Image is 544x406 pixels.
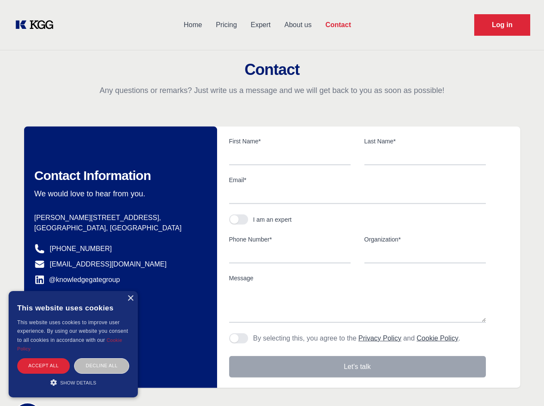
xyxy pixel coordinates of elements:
[253,333,460,344] p: By selecting this, you agree to the and .
[209,14,244,36] a: Pricing
[229,176,486,184] label: Email*
[50,244,112,254] a: [PHONE_NUMBER]
[364,137,486,146] label: Last Name*
[474,14,530,36] a: Request Demo
[127,295,134,302] div: Close
[253,215,292,224] div: I am an expert
[229,274,486,282] label: Message
[364,235,486,244] label: Organization*
[34,213,203,223] p: [PERSON_NAME][STREET_ADDRESS],
[60,380,96,385] span: Show details
[34,168,203,183] h2: Contact Information
[34,189,203,199] p: We would love to hear from you.
[17,338,122,351] a: Cookie Policy
[244,14,277,36] a: Expert
[50,259,167,270] a: [EMAIL_ADDRESS][DOMAIN_NAME]
[229,235,351,244] label: Phone Number*
[318,14,358,36] a: Contact
[10,85,534,96] p: Any questions or remarks? Just write us a message and we will get back to you as soon as possible!
[229,356,486,378] button: Let's talk
[229,137,351,146] label: First Name*
[17,319,128,343] span: This website uses cookies to improve user experience. By using our website you consent to all coo...
[17,298,129,318] div: This website uses cookies
[277,14,318,36] a: About us
[17,358,70,373] div: Accept all
[34,223,203,233] p: [GEOGRAPHIC_DATA], [GEOGRAPHIC_DATA]
[74,358,129,373] div: Decline all
[10,61,534,78] h2: Contact
[17,378,129,387] div: Show details
[14,18,60,32] a: KOL Knowledge Platform: Talk to Key External Experts (KEE)
[34,275,120,285] a: @knowledgegategroup
[358,335,401,342] a: Privacy Policy
[501,365,544,406] iframe: Chat Widget
[417,335,458,342] a: Cookie Policy
[177,14,209,36] a: Home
